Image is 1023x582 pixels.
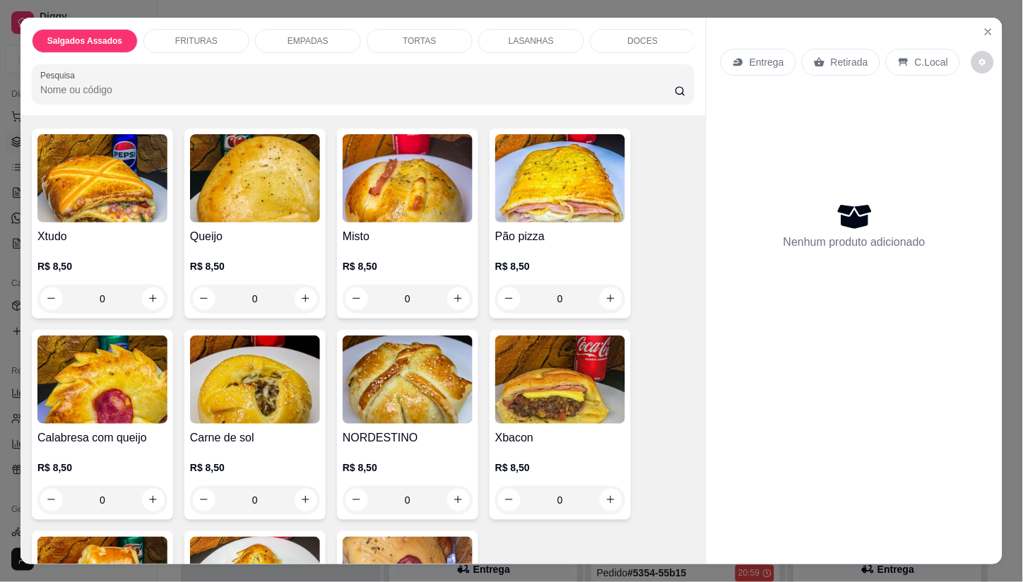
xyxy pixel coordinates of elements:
[175,35,218,47] p: FRITURAS
[495,259,625,273] p: R$ 8,50
[40,489,63,511] button: decrease-product-quantity
[343,461,473,475] p: R$ 8,50
[343,259,473,273] p: R$ 8,50
[190,335,320,424] img: product-image
[343,429,473,446] h4: NORDESTINO
[783,234,926,251] p: Nenhum produto adicionado
[971,51,994,73] button: decrease-product-quantity
[343,134,473,222] img: product-image
[295,287,317,310] button: increase-product-quantity
[37,259,167,273] p: R$ 8,50
[142,287,165,310] button: increase-product-quantity
[447,489,470,511] button: increase-product-quantity
[37,429,167,446] h4: Calabresa com queijo
[190,461,320,475] p: R$ 8,50
[628,35,658,47] p: DOCES
[495,228,625,245] h4: Pão pizza
[831,55,868,69] p: Retirada
[750,55,784,69] p: Entrega
[190,134,320,222] img: product-image
[977,20,1000,43] button: Close
[40,287,63,310] button: decrease-product-quantity
[142,489,165,511] button: increase-product-quantity
[600,489,622,511] button: increase-product-quantity
[345,287,368,310] button: decrease-product-quantity
[498,287,521,310] button: decrease-product-quantity
[190,228,320,245] h4: Queijo
[193,287,215,310] button: decrease-product-quantity
[190,429,320,446] h4: Carne de sol
[498,489,521,511] button: decrease-product-quantity
[345,489,368,511] button: decrease-product-quantity
[288,35,329,47] p: EMPADAS
[47,35,122,47] p: Salgados Assados
[37,335,167,424] img: product-image
[509,35,554,47] p: LASANHAS
[915,55,948,69] p: C.Local
[447,287,470,310] button: increase-product-quantity
[495,335,625,424] img: product-image
[600,287,622,310] button: increase-product-quantity
[193,489,215,511] button: decrease-product-quantity
[403,35,436,47] p: TORTAS
[40,69,80,81] label: Pesquisa
[343,335,473,424] img: product-image
[295,489,317,511] button: increase-product-quantity
[343,228,473,245] h4: Misto
[37,461,167,475] p: R$ 8,50
[190,259,320,273] p: R$ 8,50
[37,134,167,222] img: product-image
[37,228,167,245] h4: Xtudo
[495,134,625,222] img: product-image
[40,83,675,97] input: Pesquisa
[495,461,625,475] p: R$ 8,50
[495,429,625,446] h4: Xbacon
